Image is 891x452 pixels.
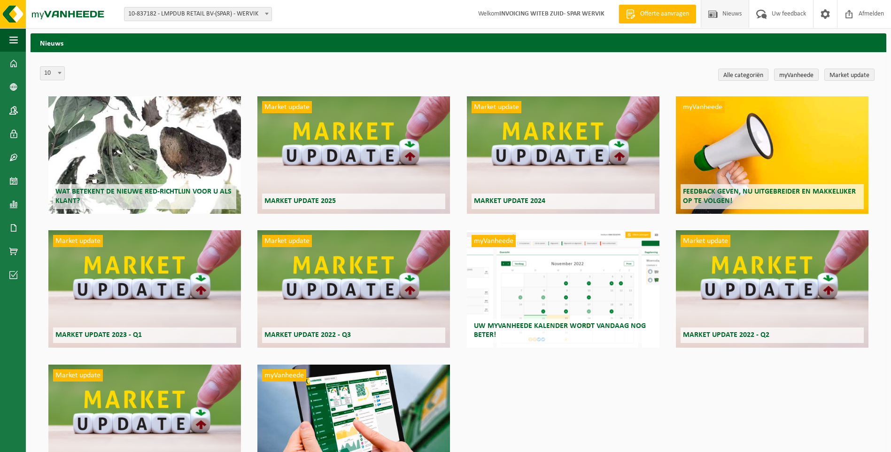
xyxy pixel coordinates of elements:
[262,235,312,247] span: Market update
[262,369,306,382] span: myVanheede
[676,96,868,214] a: myVanheede Feedback geven, nu uitgebreider en makkelijker op te volgen!
[681,101,725,113] span: myVanheede
[48,96,241,214] a: Wat betekent de nieuwe RED-richtlijn voor u als klant?
[467,96,659,214] a: Market update Market update 2024
[774,69,819,81] a: myVanheede
[262,101,312,113] span: Market update
[683,188,856,204] span: Feedback geven, nu uitgebreider en makkelijker op te volgen!
[638,9,691,19] span: Offerte aanvragen
[55,188,232,204] span: Wat betekent de nieuwe RED-richtlijn voor u als klant?
[124,8,271,21] span: 10-837182 - LMPDUB RETAIL BV-(SPAR) - WERVIK
[40,67,64,80] span: 10
[676,230,868,348] a: Market update Market update 2022 - Q2
[31,33,886,52] h2: Nieuws
[55,331,142,339] span: Market update 2023 - Q1
[264,197,336,205] span: Market update 2025
[718,69,768,81] a: Alle categoriën
[48,230,241,348] a: Market update Market update 2023 - Q1
[619,5,696,23] a: Offerte aanvragen
[124,7,272,21] span: 10-837182 - LMPDUB RETAIL BV-(SPAR) - WERVIK
[257,230,450,348] a: Market update Market update 2022 - Q3
[472,101,521,113] span: Market update
[499,10,604,17] strong: INVOICING WITEB ZUID- SPAR WERVIK
[474,197,545,205] span: Market update 2024
[53,369,103,382] span: Market update
[824,69,875,81] a: Market update
[681,235,730,247] span: Market update
[40,66,65,80] span: 10
[472,235,516,247] span: myVanheede
[474,322,646,339] span: Uw myVanheede kalender wordt vandaag nog beter!
[257,96,450,214] a: Market update Market update 2025
[53,235,103,247] span: Market update
[264,331,351,339] span: Market update 2022 - Q3
[683,331,769,339] span: Market update 2022 - Q2
[467,230,659,348] a: myVanheede Uw myVanheede kalender wordt vandaag nog beter!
